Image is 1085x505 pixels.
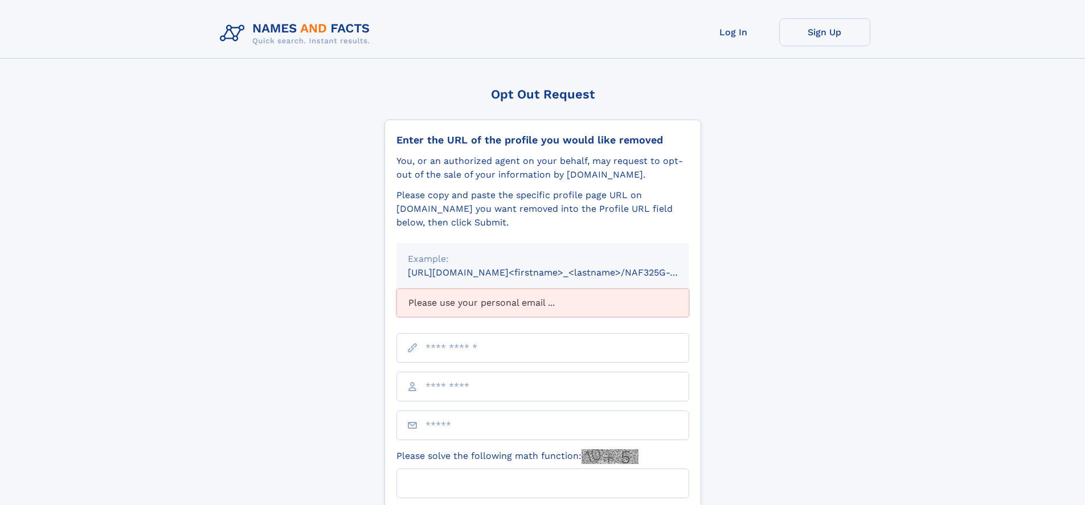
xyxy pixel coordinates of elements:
div: Example: [408,252,678,266]
div: Please copy and paste the specific profile page URL on [DOMAIN_NAME] you want removed into the Pr... [396,188,689,229]
small: [URL][DOMAIN_NAME]<firstname>_<lastname>/NAF325G-xxxxxxxx [408,267,711,278]
div: You, or an authorized agent on your behalf, may request to opt-out of the sale of your informatio... [396,154,689,182]
label: Please solve the following math function: [396,449,638,464]
div: Enter the URL of the profile you would like removed [396,134,689,146]
a: Log In [688,18,779,46]
div: Please use your personal email ... [396,289,689,317]
div: Opt Out Request [384,87,701,101]
a: Sign Up [779,18,870,46]
img: Logo Names and Facts [215,18,379,49]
